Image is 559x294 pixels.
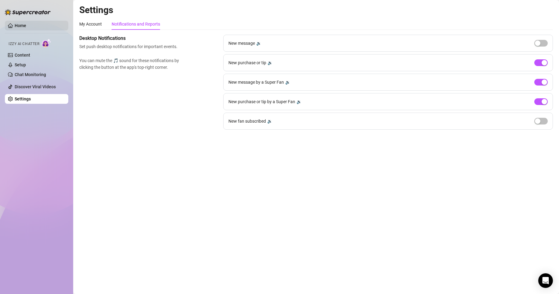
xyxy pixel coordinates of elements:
[15,96,31,101] a: Settings
[79,21,102,27] div: My Account
[267,59,273,66] div: 🔉
[79,4,553,16] h2: Settings
[228,79,284,86] span: New message by a Super Fan
[228,118,266,124] span: New fan subscribed
[15,53,30,58] a: Content
[228,59,266,66] span: New purchase or tip
[79,35,182,42] span: Desktop Notifications
[228,98,295,105] span: New purchase or tip by a Super Fan
[5,9,51,15] img: logo-BBDzfeDw.svg
[228,40,255,47] span: New message
[296,98,302,105] div: 🔉
[285,79,290,86] div: 🔉
[267,118,272,124] div: 🔉
[79,43,182,50] span: Set push desktop notifications for important events.
[15,84,56,89] a: Discover Viral Videos
[15,23,26,28] a: Home
[15,72,46,77] a: Chat Monitoring
[112,21,160,27] div: Notifications and Reports
[538,273,553,288] div: Open Intercom Messenger
[256,40,261,47] div: 🔉
[79,57,182,71] span: You can mute the 🎵 sound for these notifications by clicking the button at the app's top-right co...
[42,39,51,47] img: AI Chatter
[15,62,26,67] a: Setup
[9,41,39,47] span: Izzy AI Chatter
